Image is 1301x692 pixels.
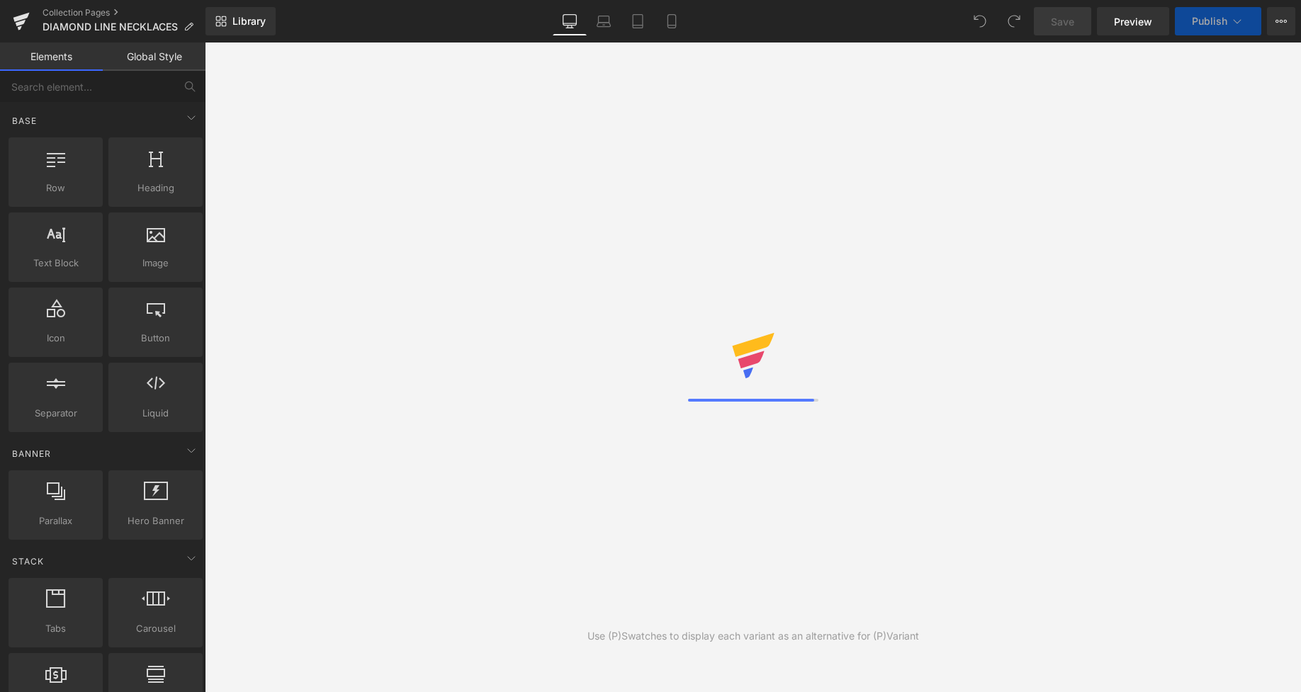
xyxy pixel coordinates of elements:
button: Publish [1175,7,1261,35]
a: Global Style [103,42,205,71]
span: Publish [1192,16,1227,27]
span: Icon [13,331,98,346]
span: Save [1051,14,1074,29]
span: Button [113,331,198,346]
span: Liquid [113,406,198,421]
span: Library [232,15,266,28]
button: More [1267,7,1295,35]
span: Image [113,256,198,271]
span: Tabs [13,621,98,636]
a: Desktop [553,7,587,35]
span: Text Block [13,256,98,271]
span: Hero Banner [113,514,198,528]
span: Stack [11,555,45,568]
a: Collection Pages [43,7,205,18]
span: Row [13,181,98,195]
span: Preview [1114,14,1152,29]
button: Undo [966,7,994,35]
span: Carousel [113,621,198,636]
button: Redo [1000,7,1028,35]
span: DIAMOND LINE NECKLACES [43,21,178,33]
a: New Library [205,7,276,35]
div: Use (P)Swatches to display each variant as an alternative for (P)Variant [587,628,919,644]
a: Preview [1097,7,1169,35]
span: Separator [13,406,98,421]
span: Banner [11,447,52,460]
a: Laptop [587,7,621,35]
span: Parallax [13,514,98,528]
a: Tablet [621,7,655,35]
a: Mobile [655,7,689,35]
span: Base [11,114,38,127]
span: Heading [113,181,198,195]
